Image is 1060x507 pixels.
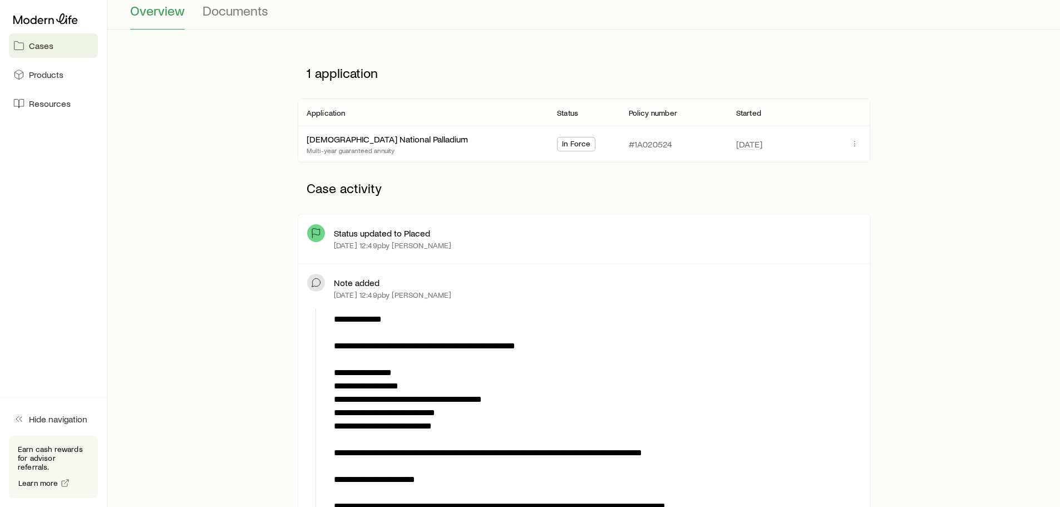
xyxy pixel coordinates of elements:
a: Resources [9,91,98,116]
button: Hide navigation [9,407,98,431]
p: 1 application [298,56,870,90]
p: Status updated to Placed [334,228,430,239]
span: Products [29,69,63,80]
p: Note added [334,277,379,288]
span: In Force [562,139,590,151]
div: Case details tabs [130,3,1038,29]
p: Policy number [629,109,677,117]
span: Hide navigation [29,414,87,425]
p: Started [736,109,761,117]
p: Earn cash rewards for advisor referrals. [18,445,89,471]
p: #1A020524 [629,139,672,150]
p: [DATE] 12:49p by [PERSON_NAME] [334,291,452,299]
a: [DEMOGRAPHIC_DATA] National Palladium [307,134,468,144]
span: Documents [203,3,268,18]
div: Earn cash rewards for advisor referrals.Learn more [9,436,98,498]
span: Learn more [18,479,58,487]
span: Overview [130,3,185,18]
p: Multi-year guaranteed annuity [307,146,468,155]
span: Cases [29,40,53,51]
span: [DATE] [736,139,762,150]
p: Application [307,109,346,117]
div: [DEMOGRAPHIC_DATA] National Palladium [307,134,468,145]
p: Case activity [298,171,870,205]
p: [DATE] 12:49p by [PERSON_NAME] [334,241,452,250]
p: Status [557,109,578,117]
span: Resources [29,98,71,109]
a: Products [9,62,98,87]
a: Cases [9,33,98,58]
